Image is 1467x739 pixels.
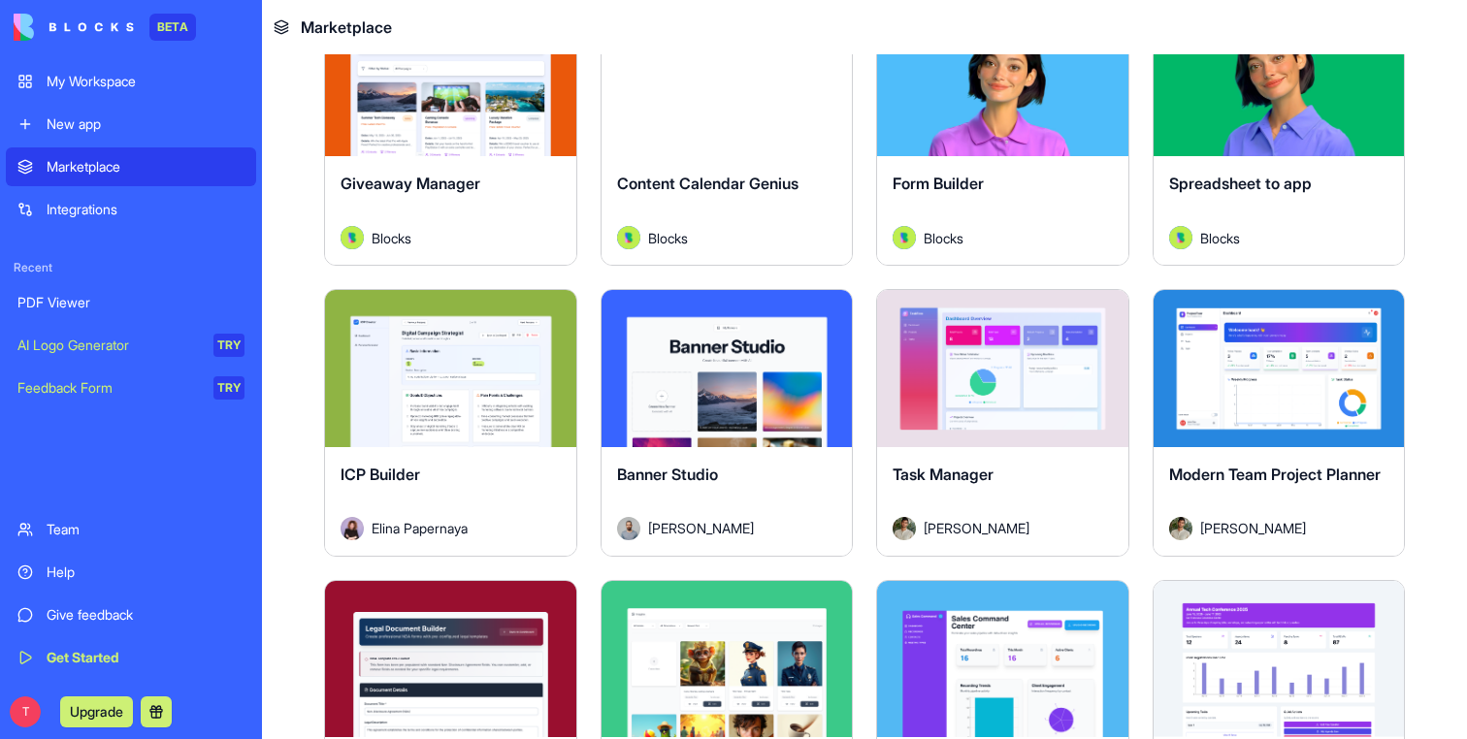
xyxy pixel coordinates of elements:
[617,226,640,249] img: Avatar
[893,174,984,193] span: Form Builder
[6,510,256,549] a: Team
[1169,517,1192,540] img: Avatar
[17,336,200,355] div: AI Logo Generator
[14,14,134,41] img: logo
[14,14,196,41] a: BETA
[60,701,133,721] a: Upgrade
[213,334,244,357] div: TRY
[47,114,244,134] div: New app
[47,157,244,177] div: Marketplace
[6,326,256,365] a: AI Logo GeneratorTRY
[47,648,244,667] div: Get Started
[1200,228,1240,248] span: Blocks
[617,465,718,484] span: Banner Studio
[17,378,200,398] div: Feedback Form
[6,105,256,144] a: New app
[1200,518,1306,538] span: [PERSON_NAME]
[324,289,577,557] a: ICP BuilderAvatarElina Papernaya
[1169,174,1312,193] span: Spreadsheet to app
[341,226,364,249] img: Avatar
[10,696,41,727] span: T
[1169,465,1381,484] span: Modern Team Project Planner
[648,228,688,248] span: Blocks
[6,147,256,186] a: Marketplace
[893,465,994,484] span: Task Manager
[6,369,256,407] a: Feedback FormTRY
[1153,289,1406,557] a: Modern Team Project PlannerAvatar[PERSON_NAME]
[876,289,1129,557] a: Task ManagerAvatar[PERSON_NAME]
[341,465,420,484] span: ICP Builder
[47,605,244,625] div: Give feedback
[924,228,963,248] span: Blocks
[893,517,916,540] img: Avatar
[6,190,256,229] a: Integrations
[648,518,754,538] span: [PERSON_NAME]
[47,562,244,582] div: Help
[6,638,256,677] a: Get Started
[17,293,244,312] div: PDF Viewer
[47,72,244,91] div: My Workspace
[617,174,799,193] span: Content Calendar Genius
[341,517,364,540] img: Avatar
[6,553,256,592] a: Help
[924,518,1029,538] span: [PERSON_NAME]
[372,518,468,538] span: Elina Papernaya
[601,289,854,557] a: Banner StudioAvatar[PERSON_NAME]
[617,517,640,540] img: Avatar
[213,376,244,400] div: TRY
[6,260,256,275] span: Recent
[47,520,244,539] div: Team
[893,226,916,249] img: Avatar
[60,696,133,727] button: Upgrade
[6,62,256,101] a: My Workspace
[1169,226,1192,249] img: Avatar
[6,283,256,322] a: PDF Viewer
[372,228,411,248] span: Blocks
[301,16,392,39] span: Marketplace
[149,14,196,41] div: BETA
[47,200,244,219] div: Integrations
[341,174,480,193] span: Giveaway Manager
[6,595,256,634] a: Give feedback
